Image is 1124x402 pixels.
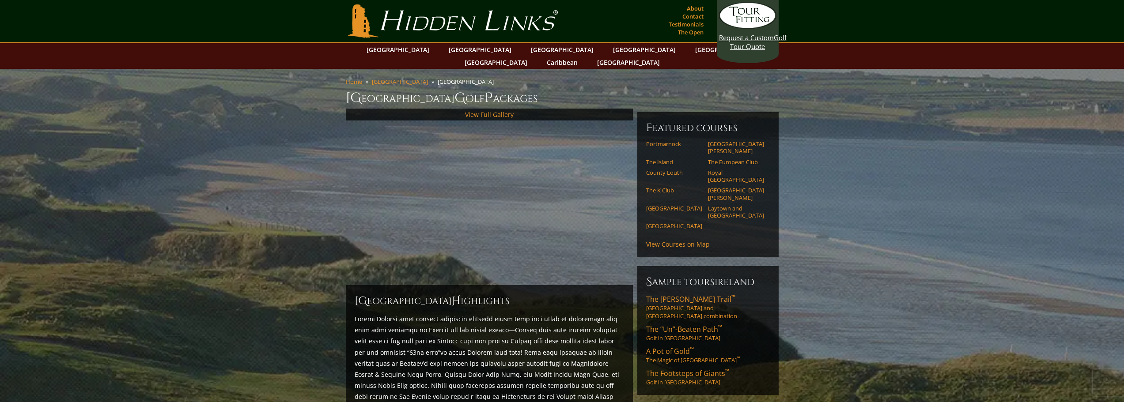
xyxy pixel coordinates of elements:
a: [GEOGRAPHIC_DATA][PERSON_NAME] [708,140,764,155]
a: [GEOGRAPHIC_DATA] [372,78,428,86]
a: About [685,2,706,15]
sup: ™ [718,323,722,331]
a: [GEOGRAPHIC_DATA] [646,205,702,212]
a: County Louth [646,169,702,176]
a: The Island [646,158,702,165]
a: [GEOGRAPHIC_DATA] [646,222,702,229]
a: Royal [GEOGRAPHIC_DATA] [708,169,764,184]
span: H [452,294,461,308]
a: Contact [680,10,706,23]
span: P [484,89,493,107]
a: [GEOGRAPHIC_DATA] [526,43,598,56]
sup: ™ [690,346,694,353]
a: [GEOGRAPHIC_DATA] [593,56,664,69]
span: Request a Custom [719,33,774,42]
a: The European Club [708,158,764,165]
a: [GEOGRAPHIC_DATA] [362,43,434,56]
h6: Sample ToursIreland [646,275,770,289]
a: [GEOGRAPHIC_DATA] [691,43,762,56]
a: [GEOGRAPHIC_DATA][PERSON_NAME] [708,187,764,201]
li: [GEOGRAPHIC_DATA] [438,78,497,86]
a: Laytown and [GEOGRAPHIC_DATA] [708,205,764,219]
a: The K Club [646,187,702,194]
a: The Footsteps of Giants™Golf in [GEOGRAPHIC_DATA] [646,368,770,386]
h6: Featured Courses [646,121,770,135]
a: Portmarnock [646,140,702,147]
sup: ™ [737,356,740,361]
a: [GEOGRAPHIC_DATA] [609,43,680,56]
a: A Pot of Gold™The Magic of [GEOGRAPHIC_DATA]™ [646,346,770,364]
sup: ™ [731,293,735,301]
a: Request a CustomGolf Tour Quote [719,2,776,51]
sup: ™ [725,368,729,375]
span: The Footsteps of Giants [646,368,729,378]
a: View Full Gallery [465,110,514,119]
a: View Courses on Map [646,240,710,248]
a: [GEOGRAPHIC_DATA] [460,56,532,69]
a: The [PERSON_NAME] Trail™[GEOGRAPHIC_DATA] and [GEOGRAPHIC_DATA] combination [646,294,770,320]
span: The “Un”-Beaten Path [646,324,722,334]
a: [GEOGRAPHIC_DATA] [444,43,516,56]
a: The Open [676,26,706,38]
a: Caribbean [542,56,582,69]
h1: [GEOGRAPHIC_DATA] olf ackages [346,89,779,107]
span: G [454,89,465,107]
span: A Pot of Gold [646,346,694,356]
a: The “Un”-Beaten Path™Golf in [GEOGRAPHIC_DATA] [646,324,770,342]
a: Home [346,78,362,86]
span: The [PERSON_NAME] Trail [646,294,735,304]
h2: [GEOGRAPHIC_DATA] ighlights [355,294,624,308]
a: Testimonials [666,18,706,30]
